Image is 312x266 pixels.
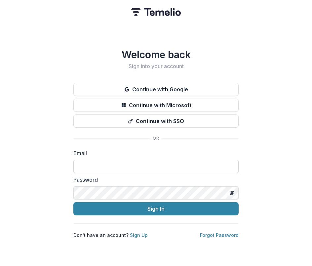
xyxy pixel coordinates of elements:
label: Password [73,176,235,184]
p: Don't have an account? [73,232,148,239]
h2: Sign into your account [73,63,239,69]
h1: Welcome back [73,49,239,61]
button: Continue with Microsoft [73,99,239,112]
a: Forgot Password [200,232,239,238]
button: Sign In [73,202,239,215]
label: Email [73,149,235,157]
button: Continue with SSO [73,114,239,128]
img: Temelio [131,8,181,16]
button: Continue with Google [73,83,239,96]
button: Toggle password visibility [227,188,237,198]
a: Sign Up [130,232,148,238]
